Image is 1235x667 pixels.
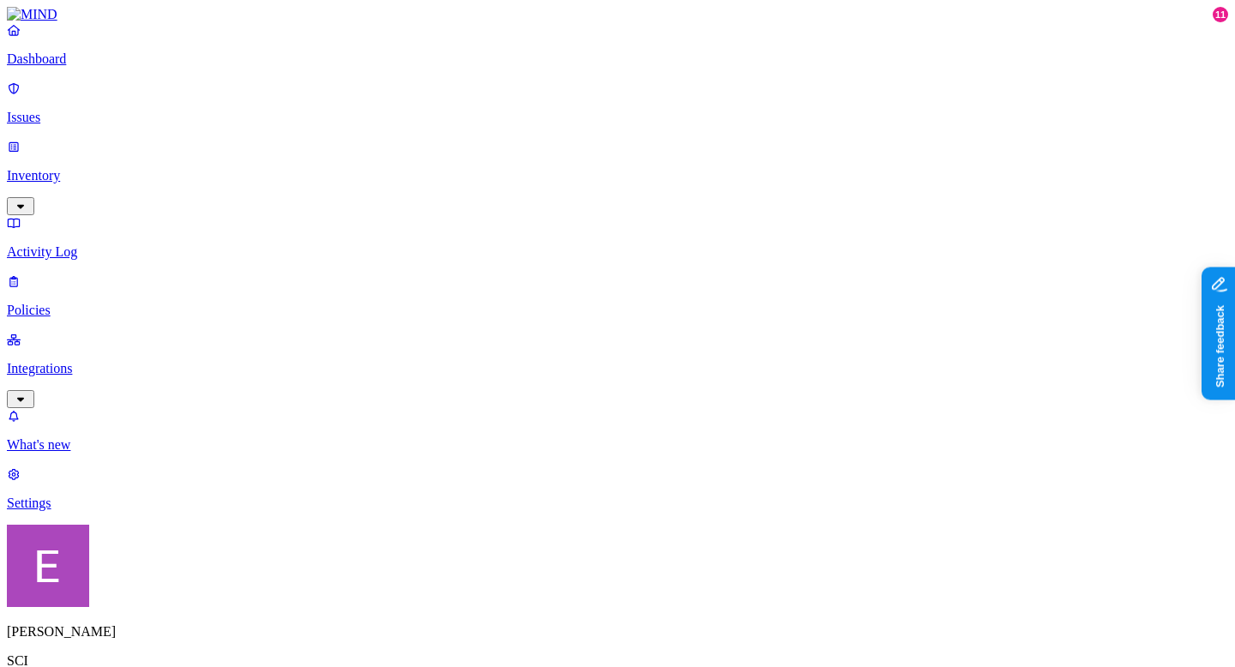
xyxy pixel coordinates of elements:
p: What's new [7,437,1228,453]
p: Inventory [7,168,1228,183]
p: Dashboard [7,51,1228,67]
a: What's new [7,408,1228,453]
p: Activity Log [7,244,1228,260]
a: Activity Log [7,215,1228,260]
p: Policies [7,303,1228,318]
a: Dashboard [7,22,1228,67]
a: Inventory [7,139,1228,213]
a: Policies [7,273,1228,318]
img: Eran Barak [7,525,89,607]
a: Integrations [7,332,1228,406]
img: MIND [7,7,57,22]
a: MIND [7,7,1228,22]
div: 11 [1213,7,1228,22]
p: Integrations [7,361,1228,376]
p: Issues [7,110,1228,125]
p: Settings [7,496,1228,511]
p: [PERSON_NAME] [7,624,1228,640]
a: Issues [7,81,1228,125]
a: Settings [7,466,1228,511]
